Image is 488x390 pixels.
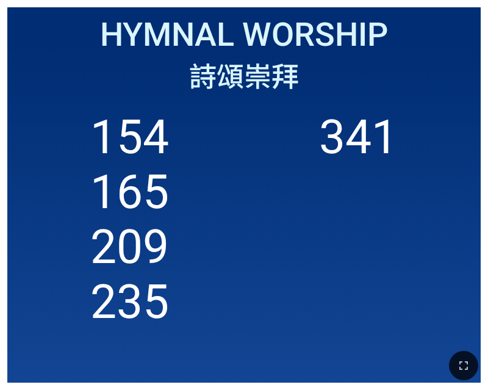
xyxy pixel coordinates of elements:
[189,55,299,95] span: 詩頌崇拜
[90,165,169,220] li: 165
[90,220,169,275] li: 209
[90,110,169,165] li: 154
[319,110,398,165] li: 341
[100,15,388,54] span: Hymnal Worship
[90,275,169,330] li: 235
